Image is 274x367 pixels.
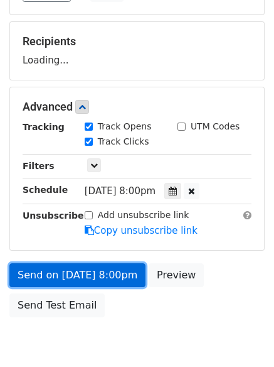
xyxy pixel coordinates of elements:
[9,293,105,317] a: Send Test Email
[23,185,68,195] strong: Schedule
[23,35,251,48] h5: Recipients
[23,122,65,132] strong: Tracking
[85,185,155,197] span: [DATE] 8:00pm
[85,225,198,236] a: Copy unsubscribe link
[211,307,274,367] iframe: Chat Widget
[149,263,204,287] a: Preview
[191,120,240,133] label: UTM Codes
[98,135,149,148] label: Track Clicks
[98,209,189,222] label: Add unsubscribe link
[23,100,251,114] h5: Advanced
[9,263,145,287] a: Send on [DATE] 8:00pm
[23,35,251,67] div: Loading...
[23,211,84,221] strong: Unsubscribe
[23,161,55,171] strong: Filters
[98,120,152,133] label: Track Opens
